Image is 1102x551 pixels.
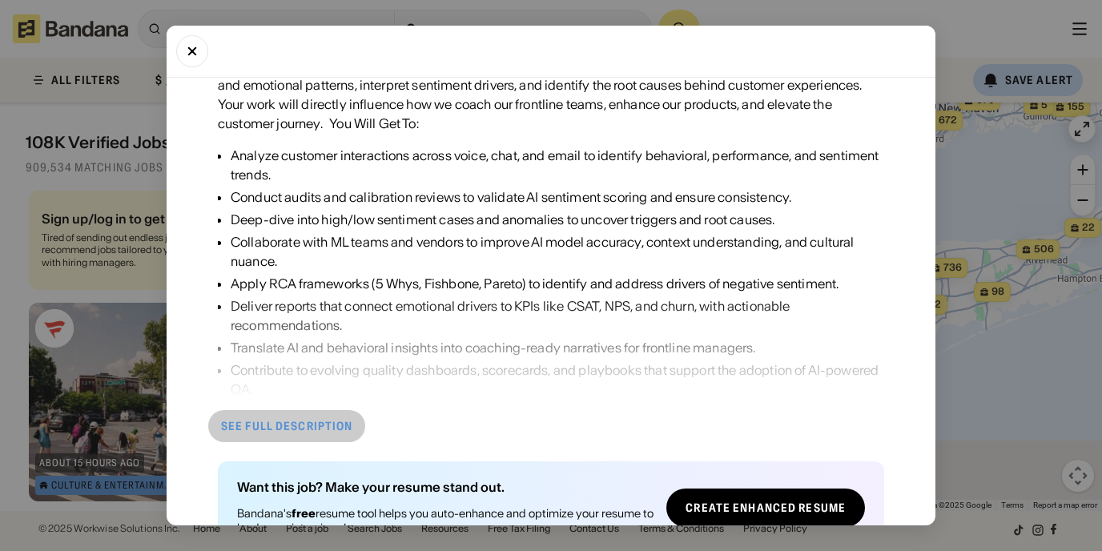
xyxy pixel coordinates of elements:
div: Collaborate with ML teams and vendors to improve AI model accuracy, context understanding, and cu... [231,232,884,271]
div: Translate AI and behavioral insights into coaching-ready narratives for frontline managers. [231,338,884,357]
div: Want this job? Make your resume stand out. [237,481,654,493]
div: This is an opportunity to grow your career as a Quality Insight & Sentiment Analyst while helping... [218,37,884,133]
div: Analyze customer interactions across voice, chat, and email to identify behavioral, performance, ... [231,146,884,184]
div: Apply RCA frameworks (5 Whys, Fishbone, Pareto) to identify and address drivers of negative senti... [231,274,884,293]
div: Bandana's resume tool helps you auto-enhance and optimize your resume to land more interviews! [237,506,654,535]
div: Deep-dive into high/low sentiment cases and anomalies to uncover triggers and root causes. [231,210,884,229]
div: Create Enhanced Resume [686,502,846,513]
div: Contribute to evolving quality dashboards, scorecards, and playbooks that support the adoption of... [231,360,884,399]
div: See full description [221,420,352,432]
button: Close [176,35,208,67]
b: free [292,506,316,521]
div: Conduct audits and calibration reviews to validate AI sentiment scoring and ensure consistency. [231,187,884,207]
div: Deliver reports that connect emotional drivers to KPIs like CSAT, NPS, and churn, with actionable... [231,296,884,335]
